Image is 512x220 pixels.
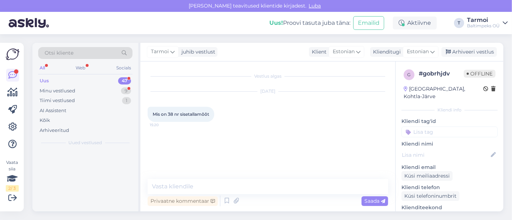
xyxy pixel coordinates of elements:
a: TarmoiBaltimpeks OÜ [467,17,508,29]
div: 9 [121,87,131,95]
div: Tiimi vestlused [40,97,75,104]
div: Vestlus algas [148,73,388,79]
button: Emailid [353,16,384,30]
span: Tarmoi [151,48,169,56]
div: Kõik [40,117,50,124]
div: Klienditugi [370,48,401,56]
div: # gobrhjdv [419,69,464,78]
span: Saada [364,198,385,204]
span: Estonian [333,48,355,56]
div: All [38,63,46,73]
div: Aktiivne [393,17,437,29]
b: Uus! [269,19,283,26]
div: [DATE] [148,88,388,95]
div: Klient [309,48,327,56]
div: Tarmoi [467,17,500,23]
p: Kliendi tag'id [401,118,498,125]
div: Kliendi info [401,107,498,113]
div: 47 [118,77,131,84]
div: T [454,18,464,28]
span: Mis on 38 nr sisetallamõõt [153,111,209,117]
input: Lisa tag [401,127,498,137]
div: Arhiveeritud [40,127,69,134]
div: Uus [40,77,49,84]
span: Offline [464,70,495,78]
div: Vaata siia [6,159,19,192]
div: Web [75,63,87,73]
div: [GEOGRAPHIC_DATA], Kohtla-Järve [404,85,483,100]
p: Klienditeekond [401,204,498,211]
p: Kliendi email [401,164,498,171]
div: juhib vestlust [179,48,215,56]
span: Estonian [407,48,429,56]
div: Socials [115,63,133,73]
span: Luba [307,3,323,9]
div: Privaatne kommentaar [148,196,218,206]
input: Lisa nimi [402,151,489,159]
div: 2 / 3 [6,185,19,192]
div: 1 [122,97,131,104]
div: Küsi telefoninumbrit [401,191,459,201]
span: g [408,72,411,77]
img: Askly Logo [6,49,19,60]
span: Uued vestlused [69,139,102,146]
span: 15:20 [150,122,177,128]
div: AI Assistent [40,107,66,114]
div: Küsi meiliaadressi [401,171,453,181]
div: Minu vestlused [40,87,75,95]
div: Proovi tasuta juba täna: [269,19,350,27]
p: Kliendi telefon [401,184,498,191]
p: Kliendi nimi [401,140,498,148]
span: Otsi kliente [45,49,73,57]
div: Arhiveeri vestlus [441,47,497,57]
div: Baltimpeks OÜ [467,23,500,29]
